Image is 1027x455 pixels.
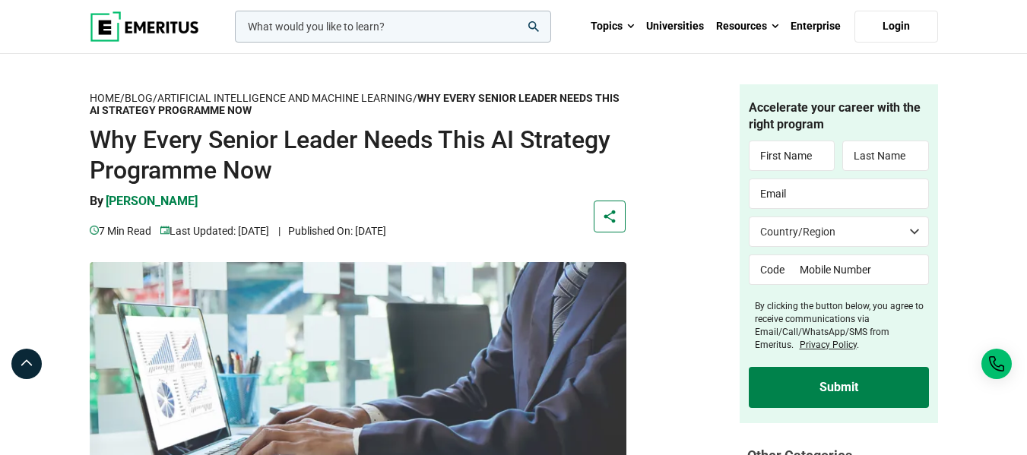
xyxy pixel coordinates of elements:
[90,194,103,208] span: By
[749,254,789,285] input: Code
[278,225,281,237] span: |
[749,367,929,408] input: Submit
[789,254,929,285] input: Mobile Number
[157,92,413,105] a: Artificial Intelligence and Machine Learning
[90,125,626,185] h1: Why Every Senior Leader Needs This AI Strategy Programme Now
[90,92,620,117] strong: Why Every Senior Leader Needs This AI Strategy Programme Now
[749,216,929,247] select: Country
[90,92,120,105] a: Home
[749,141,835,171] input: First Name
[106,193,198,222] a: [PERSON_NAME]
[749,100,929,134] h4: Accelerate your career with the right program
[235,11,551,43] input: woocommerce-product-search-field-0
[800,340,857,350] a: Privacy Policy
[755,300,929,351] label: By clicking the button below, you agree to receive communications via Email/Call/WhatsApp/SMS fro...
[749,179,929,209] input: Email
[842,141,929,171] input: Last Name
[90,226,99,235] img: video-views
[90,92,620,117] span: / / /
[278,223,386,239] p: Published On: [DATE]
[90,223,151,239] p: 7 min read
[160,226,170,235] img: video-views
[160,223,269,239] p: Last Updated: [DATE]
[106,193,198,210] p: [PERSON_NAME]
[854,11,938,43] a: Login
[125,92,153,105] a: Blog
